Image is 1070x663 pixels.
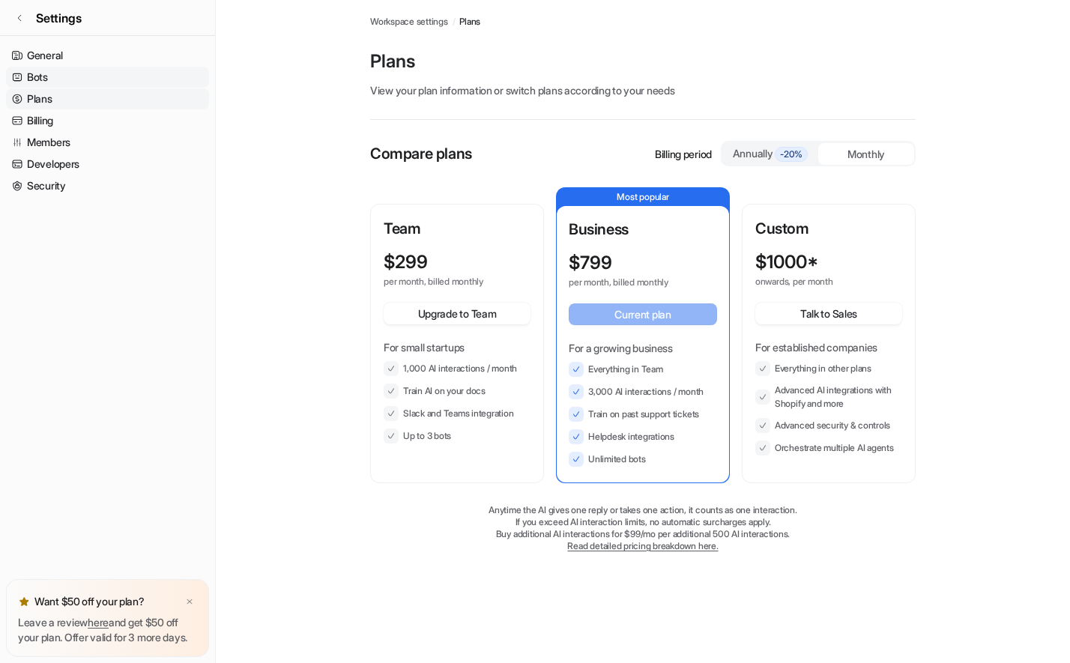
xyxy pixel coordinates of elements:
[453,15,456,28] span: /
[370,528,916,540] p: Buy additional AI interactions for $99/mo per additional 500 AI interactions.
[384,217,531,240] p: Team
[569,340,717,356] p: For a growing business
[755,418,902,433] li: Advanced security & controls
[755,441,902,455] li: Orchestrate multiple AI agents
[370,49,916,73] p: Plans
[755,303,902,324] button: Talk to Sales
[459,15,480,28] a: Plans
[569,452,717,467] li: Unlimited bots
[185,597,194,607] img: x
[88,616,109,629] a: here
[755,384,902,411] li: Advanced AI integrations with Shopify and more
[384,252,428,273] p: $ 299
[655,146,712,162] p: Billing period
[18,596,30,608] img: star
[755,217,902,240] p: Custom
[384,361,531,376] li: 1,000 AI interactions / month
[569,362,717,377] li: Everything in Team
[728,145,812,162] div: Annually
[755,339,902,355] p: For established companies
[6,175,209,196] a: Security
[818,143,914,165] div: Monthly
[34,594,145,609] p: Want $50 off your plan?
[18,615,197,645] p: Leave a review and get $50 off your plan. Offer valid for 3 more days.
[370,15,448,28] a: Workspace settings
[755,276,875,288] p: onwards, per month
[370,82,916,98] p: View your plan information or switch plans according to your needs
[384,276,504,288] p: per month, billed monthly
[569,429,717,444] li: Helpdesk integrations
[6,132,209,153] a: Members
[569,407,717,422] li: Train on past support tickets
[775,147,808,162] span: -20%
[569,276,690,288] p: per month, billed monthly
[567,540,718,551] a: Read detailed pricing breakdown here.
[569,384,717,399] li: 3,000 AI interactions / month
[370,142,472,165] p: Compare plans
[6,110,209,131] a: Billing
[384,339,531,355] p: For small startups
[569,252,612,273] p: $ 799
[384,429,531,443] li: Up to 3 bots
[370,516,916,528] p: If you exceed AI interaction limits, no automatic surcharges apply.
[569,303,717,325] button: Current plan
[6,45,209,66] a: General
[384,303,531,324] button: Upgrade to Team
[569,218,717,240] p: Business
[370,504,916,516] p: Anytime the AI gives one reply or takes one action, it counts as one interaction.
[557,188,729,206] p: Most popular
[6,67,209,88] a: Bots
[384,406,531,421] li: Slack and Teams integration
[384,384,531,399] li: Train AI on your docs
[6,88,209,109] a: Plans
[755,252,818,273] p: $ 1000*
[755,361,902,376] li: Everything in other plans
[6,154,209,175] a: Developers
[36,9,82,27] span: Settings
